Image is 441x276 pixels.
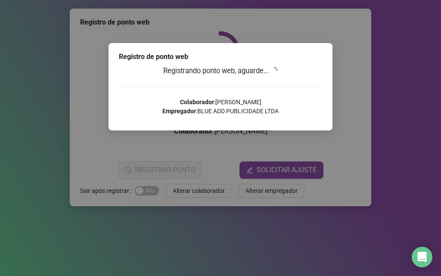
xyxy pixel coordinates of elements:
[119,65,322,77] h3: Registrando ponto web, aguarde...
[162,108,196,115] strong: Empregador
[119,98,322,116] p: : [PERSON_NAME] : BLUE ADD PUBLICIDADE LTDA
[412,247,432,267] div: Open Intercom Messenger
[180,99,214,105] strong: Colaborador
[119,52,322,62] div: Registro de ponto web
[269,65,279,75] span: loading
